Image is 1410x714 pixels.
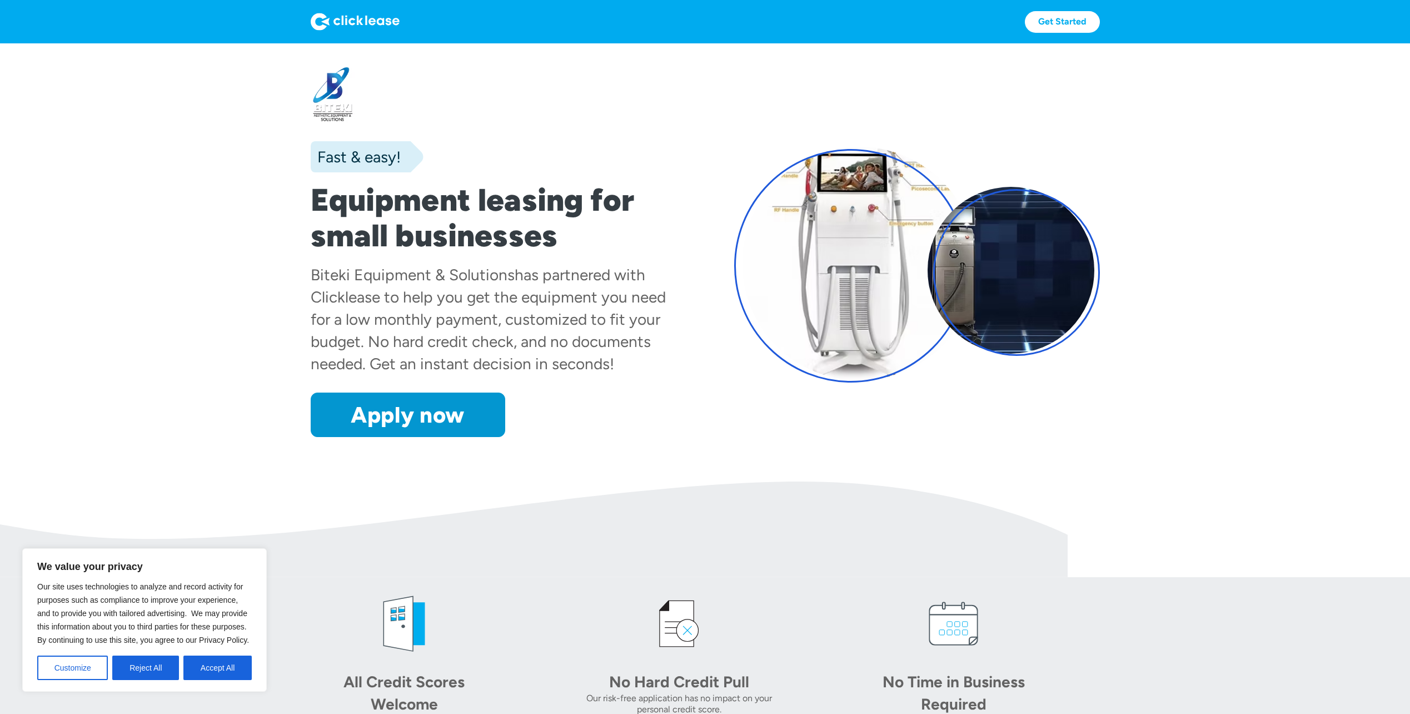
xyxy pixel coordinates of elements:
[37,656,108,680] button: Customize
[601,671,757,693] div: No Hard Credit Pull
[646,591,713,657] img: credit icon
[22,548,267,692] div: We value your privacy
[311,265,515,284] div: Biteki Equipment & Solutions
[183,656,252,680] button: Accept All
[311,146,401,168] div: Fast & easy!
[1025,11,1100,33] a: Get Started
[920,591,987,657] img: calendar icon
[311,265,666,373] div: has partnered with Clicklease to help you get the equipment you need for a low monthly payment, c...
[37,582,249,644] span: Our site uses technologies to analyze and record activity for purposes such as compliance to impr...
[311,182,676,254] h1: Equipment leasing for small businesses
[112,656,179,680] button: Reject All
[311,393,505,437] a: Apply now
[371,591,437,657] img: welcome icon
[37,560,252,573] p: We value your privacy
[311,13,400,31] img: Logo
